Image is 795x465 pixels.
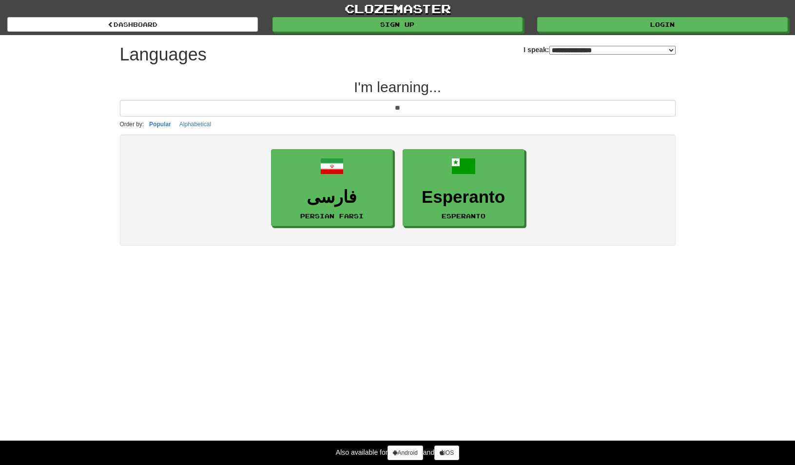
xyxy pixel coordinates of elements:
[388,446,423,460] a: Android
[524,45,675,55] label: I speak:
[7,17,258,32] a: dashboard
[549,46,676,55] select: I speak:
[300,213,364,219] small: Persian Farsi
[120,79,676,95] h2: I'm learning...
[271,149,393,227] a: فارسیPersian Farsi
[120,45,207,64] h1: Languages
[403,149,524,227] a: EsperantoEsperanto
[434,446,459,460] a: iOS
[442,213,485,219] small: Esperanto
[408,188,519,207] h3: Esperanto
[146,119,174,130] button: Popular
[120,121,144,128] small: Order by:
[272,17,523,32] a: Sign up
[176,119,214,130] button: Alphabetical
[276,188,388,207] h3: فارسی
[537,17,788,32] a: Login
